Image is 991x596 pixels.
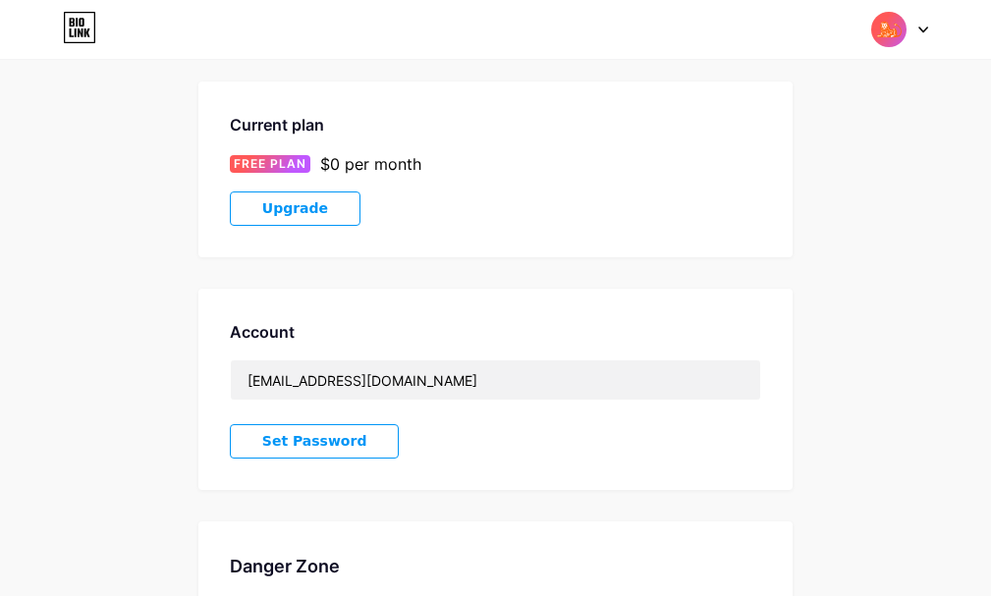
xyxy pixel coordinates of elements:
[230,191,360,226] button: Upgrade
[230,320,761,344] div: Account
[320,152,421,176] div: $0 per month
[234,155,306,173] span: FREE PLAN
[262,433,367,450] span: Set Password
[230,553,761,579] div: Danger Zone
[870,11,908,48] img: Bellali Unkown
[230,424,400,459] button: Set Password
[230,113,761,136] div: Current plan
[231,360,760,400] input: Email
[262,200,328,217] span: Upgrade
